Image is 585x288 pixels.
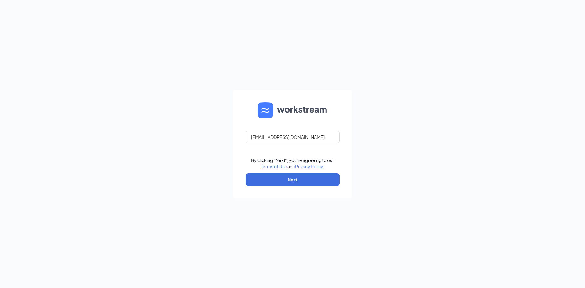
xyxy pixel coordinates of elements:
a: Terms of Use [261,164,287,169]
a: Privacy Policy [295,164,323,169]
div: By clicking "Next", you're agreeing to our and . [251,157,334,170]
button: Next [246,173,340,186]
input: Email [246,131,340,143]
img: WS logo and Workstream text [258,102,328,118]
